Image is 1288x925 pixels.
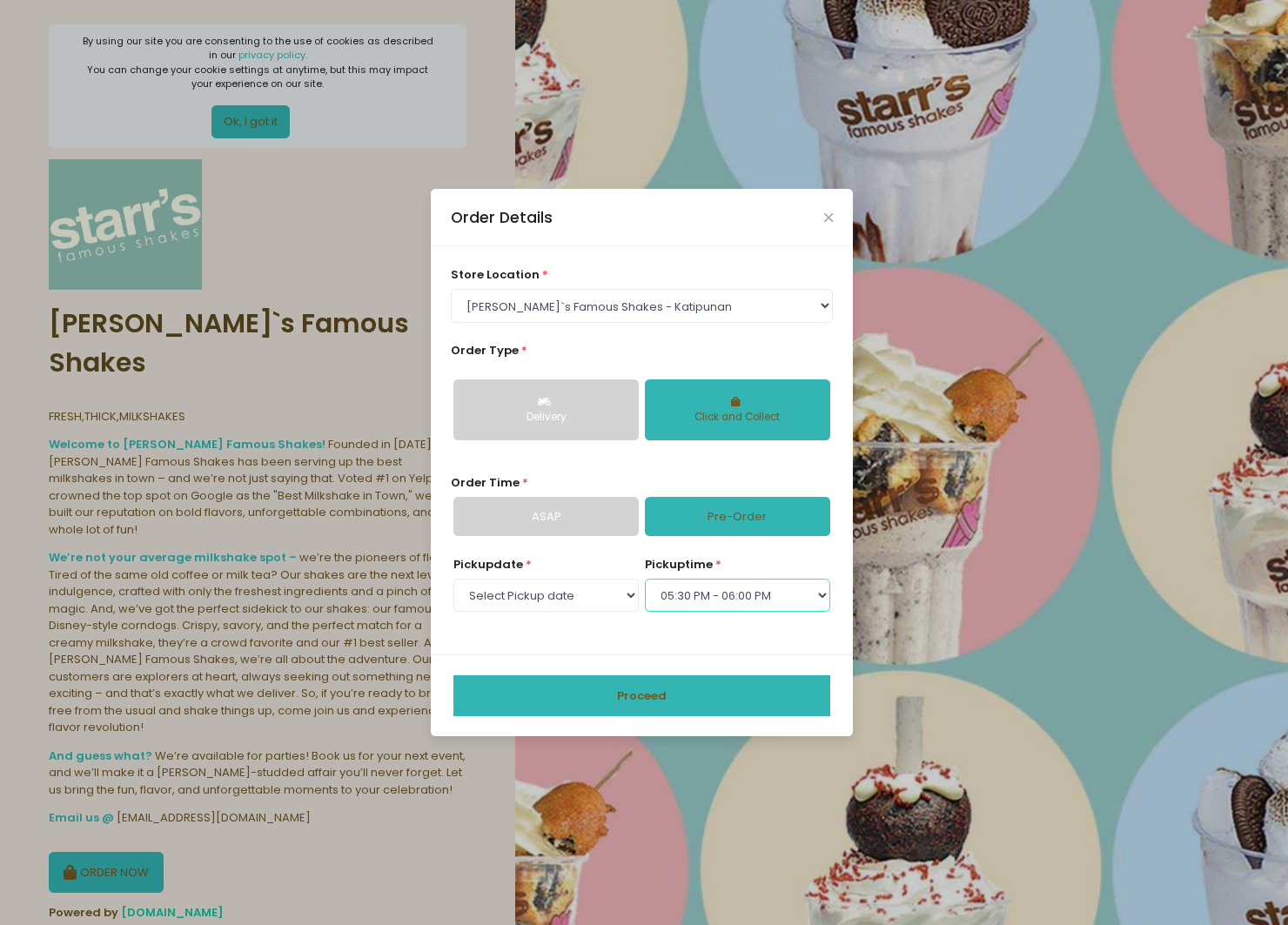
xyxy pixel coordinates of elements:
span: Pickup date [453,556,523,573]
span: pickup time [645,556,713,573]
a: Pre-Order [645,497,830,537]
div: Delivery [466,410,627,426]
div: Order Details [451,206,553,229]
button: Close [824,213,833,222]
button: Delivery [453,379,639,440]
span: Order Time [451,474,520,491]
span: Order Type [451,342,519,359]
span: store location [451,266,540,283]
button: Proceed [453,675,830,717]
div: Click and Collect [657,410,818,426]
a: ASAP [453,497,639,537]
button: Click and Collect [645,379,830,440]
